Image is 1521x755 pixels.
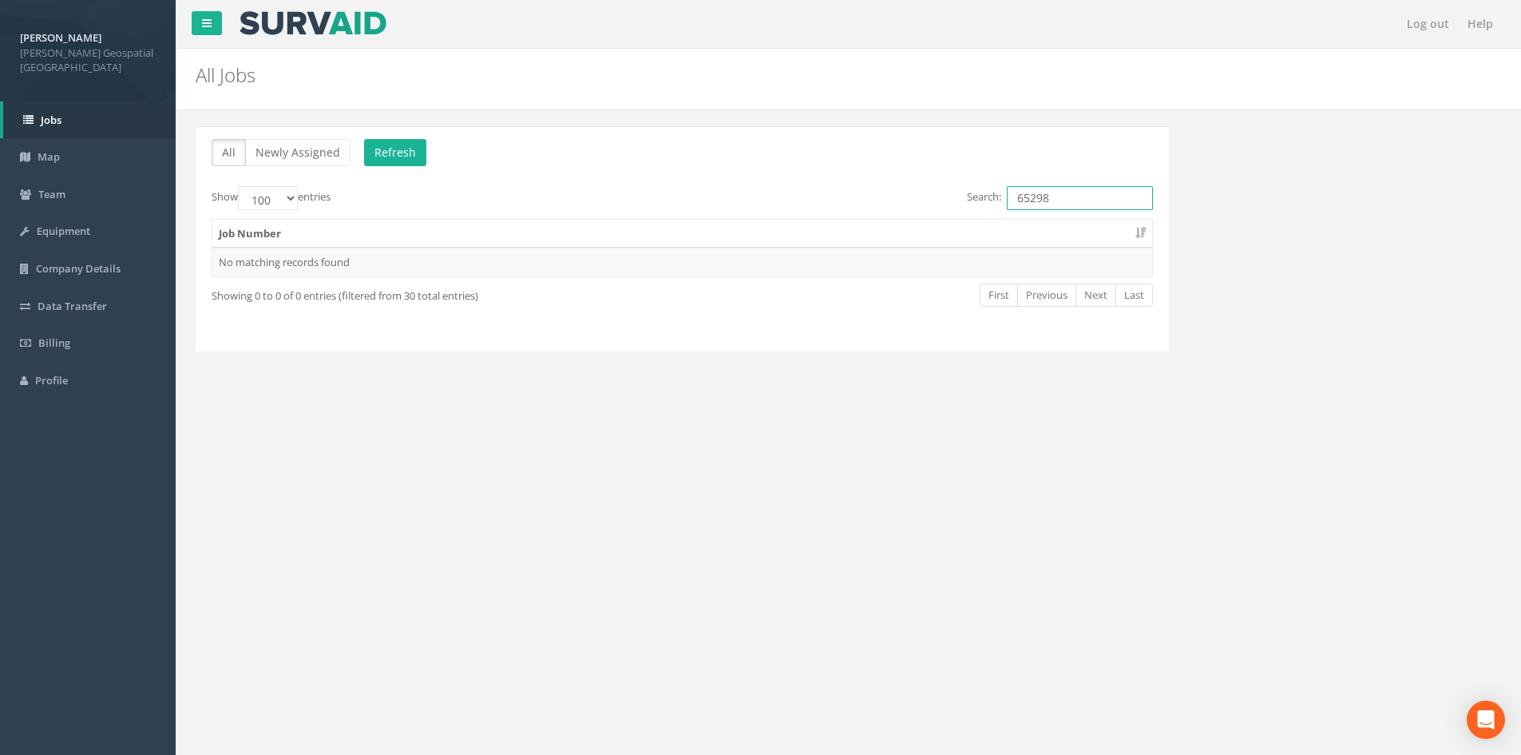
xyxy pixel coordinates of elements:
[238,186,298,210] select: Showentries
[245,139,351,166] button: Newly Assigned
[212,248,1152,276] td: No matching records found
[212,220,1152,248] th: Job Number: activate to sort column ascending
[20,46,156,75] span: [PERSON_NAME] Geospatial [GEOGRAPHIC_DATA]
[212,139,246,166] button: All
[38,149,60,164] span: Map
[3,101,176,139] a: Jobs
[364,139,426,166] button: Refresh
[36,261,121,276] span: Company Details
[196,65,1280,85] h2: All Jobs
[212,186,331,210] label: Show entries
[980,284,1018,307] a: First
[212,282,590,304] div: Showing 0 to 0 of 0 entries (filtered from 30 total entries)
[20,26,156,75] a: [PERSON_NAME] [PERSON_NAME] Geospatial [GEOGRAPHIC_DATA]
[38,299,107,313] span: Data Transfer
[1115,284,1153,307] a: Last
[37,224,90,238] span: Equipment
[41,113,61,127] span: Jobs
[38,336,70,350] span: Billing
[1467,701,1505,739] div: Open Intercom Messenger
[1017,284,1076,307] a: Previous
[35,373,68,387] span: Profile
[20,30,101,45] strong: [PERSON_NAME]
[1007,186,1153,210] input: Search:
[1075,284,1116,307] a: Next
[967,186,1153,210] label: Search:
[38,187,65,201] span: Team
